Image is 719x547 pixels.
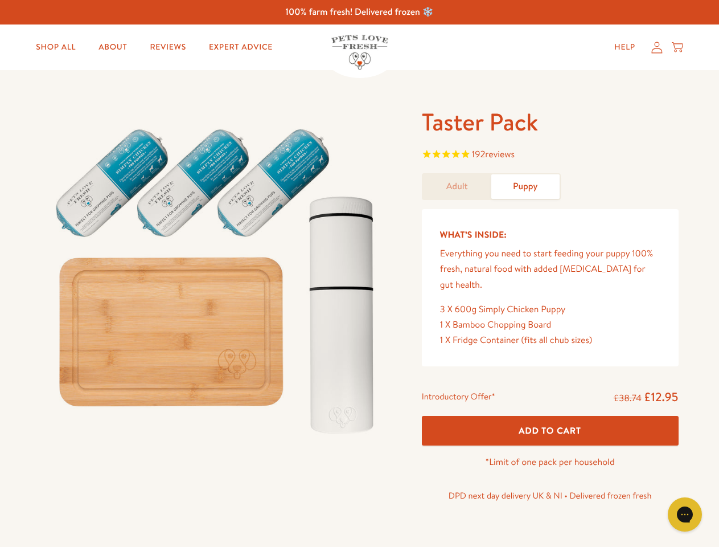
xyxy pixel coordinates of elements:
span: Rated 4.9 out of 5 stars 192 reviews [422,147,679,164]
div: 3 X 600g Simply Chicken Puppy [440,302,660,317]
s: £38.74 [614,392,642,405]
a: About [89,36,136,59]
span: reviews [485,148,515,161]
a: Help [605,36,644,59]
img: Taster Pack - Puppy [41,107,395,446]
div: 1 X Bamboo Chopping Board [440,317,660,333]
img: Pets Love Fresh [331,35,388,70]
p: DPD next day delivery UK & NI • Delivered frozen fresh [422,488,679,503]
a: Shop All [27,36,85,59]
a: Reviews [141,36,195,59]
span: £12.95 [644,389,679,405]
div: Introductory Offer* [422,389,495,406]
span: 192 reviews [472,148,515,161]
a: Expert Advice [200,36,282,59]
h1: Taster Pack [422,107,679,138]
h5: What’s Inside: [440,227,660,242]
iframe: Gorgias live chat messenger [662,493,708,536]
p: *Limit of one pack per household [422,455,679,470]
button: Add To Cart [422,416,679,446]
p: Everything you need to start feeding your puppy 100% fresh, natural food with added [MEDICAL_DATA... [440,246,660,293]
span: Add To Cart [519,424,581,436]
div: 1 X Fridge Container (fits all chub sizes) [440,333,660,348]
a: Adult [423,174,491,199]
a: Puppy [491,174,560,199]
